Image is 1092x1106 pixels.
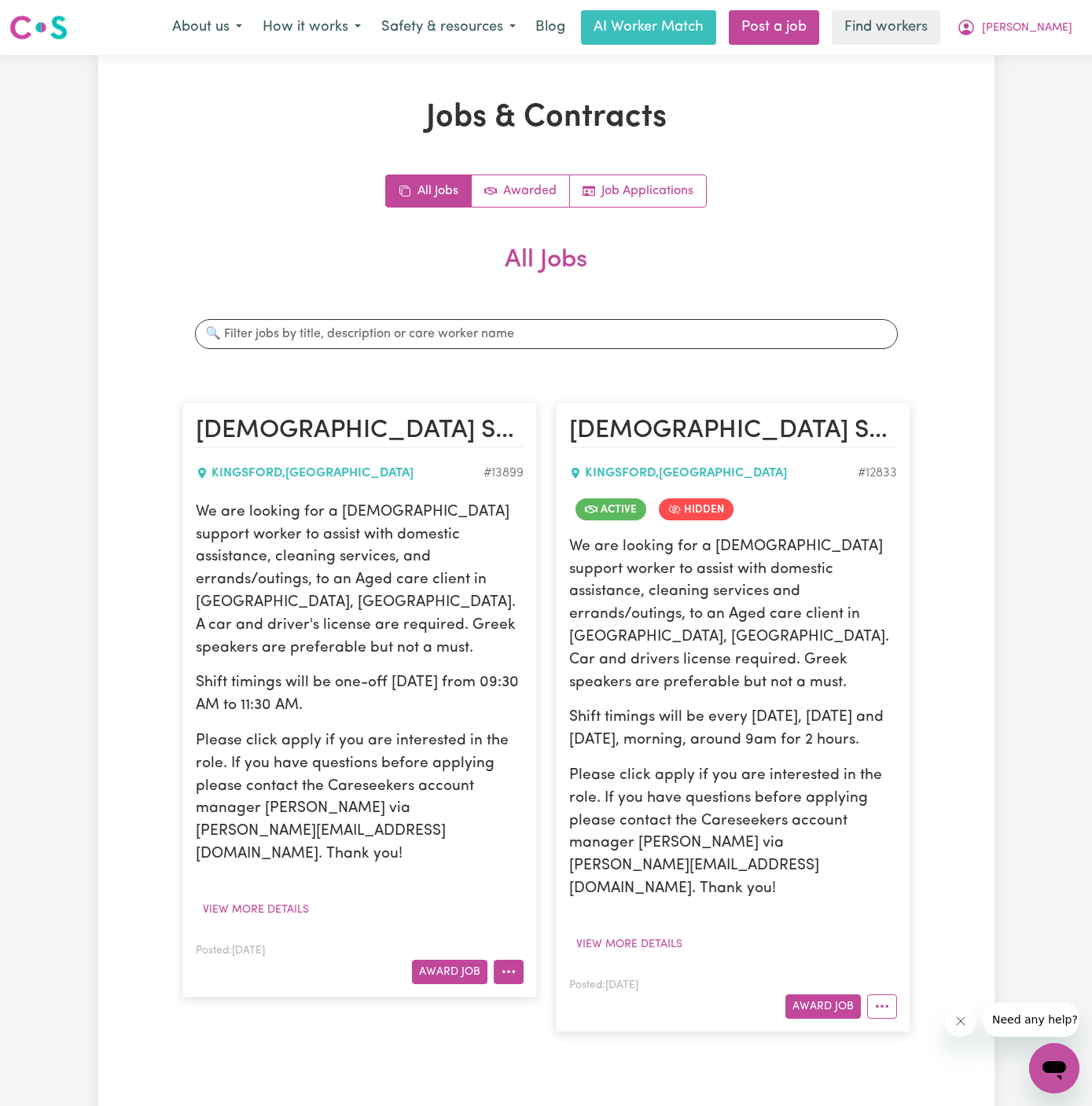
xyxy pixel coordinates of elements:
[785,994,861,1019] button: Award Job
[196,946,265,956] span: Posted: [DATE]
[195,319,898,349] input: 🔍 Filter jobs by title, description or care worker name
[196,502,524,660] p: We are looking for a [DEMOGRAPHIC_DATA] support worker to assist with domestic assistance, cleani...
[182,245,910,300] h2: All Jobs
[196,464,483,483] div: KINGSFORD , [GEOGRAPHIC_DATA]
[412,960,487,984] button: Award Job
[569,932,689,957] button: View more details
[472,175,570,207] a: Active jobs
[945,1005,976,1037] iframe: Close message
[569,536,897,695] p: We are looking for a [DEMOGRAPHIC_DATA] support worker to assist with domestic assistance, cleani...
[947,11,1083,44] button: My Account
[858,464,897,483] div: Job ID #12833
[575,498,646,520] span: Job is active
[196,898,316,922] button: View more details
[483,464,524,483] div: Job ID #13899
[832,10,940,45] a: Find workers
[196,416,524,447] h2: Female Support Worker Needed ONE OFF 03/03 Monday In Kingsford, NSW
[729,10,819,45] a: Post a job
[9,13,68,42] img: Careseekers logo
[371,11,526,44] button: Safety & resources
[659,498,734,520] span: Job is hidden
[1029,1043,1079,1093] iframe: Button to launch messaging window
[386,175,472,207] a: All jobs
[196,672,524,718] p: Shift timings will be one-off [DATE] from 09:30 AM to 11:30 AM.
[581,10,716,45] a: AI Worker Match
[182,99,910,137] h1: Jobs & Contracts
[526,10,575,45] a: Blog
[569,980,638,990] span: Posted: [DATE]
[494,960,524,984] button: More options
[569,464,858,483] div: KINGSFORD , [GEOGRAPHIC_DATA]
[252,11,371,44] button: How it works
[569,416,897,447] h2: Female Support Worker Needed In Kingsford, NSW
[983,1002,1079,1037] iframe: Message from company
[982,20,1072,37] span: [PERSON_NAME]
[196,730,524,866] p: Please click apply if you are interested in the role. If you have questions before applying pleas...
[867,994,897,1019] button: More options
[569,707,897,752] p: Shift timings will be every [DATE], [DATE] and [DATE], morning, around 9am for 2 hours.
[9,9,68,46] a: Careseekers logo
[570,175,706,207] a: Job applications
[569,765,897,901] p: Please click apply if you are interested in the role. If you have questions before applying pleas...
[162,11,252,44] button: About us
